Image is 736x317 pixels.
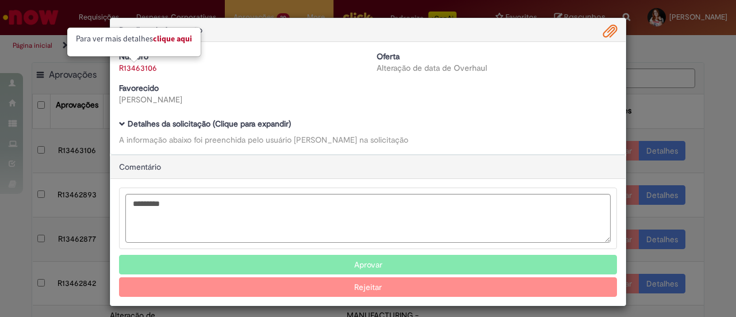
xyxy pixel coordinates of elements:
[119,120,617,128] h5: Detalhes da solicitação (Clique para expandir)
[119,277,617,297] button: Rejeitar
[119,134,617,146] div: A informação abaixo foi preenchida pelo usuário [PERSON_NAME] na solicitação
[119,162,161,172] span: Comentário
[153,33,192,44] a: Clique aqui
[377,51,400,62] b: Oferta
[377,62,617,74] div: Alteração de data de Overhaul
[119,63,157,73] a: R13463106
[119,94,359,105] div: [PERSON_NAME]
[119,25,202,35] span: Detalhes da Aprovação
[76,33,192,45] p: Para ver mais detalhes
[128,119,291,129] b: Detalhes da solicitação (Clique para expandir)
[119,255,617,274] button: Aprovar
[119,83,159,93] b: Favorecido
